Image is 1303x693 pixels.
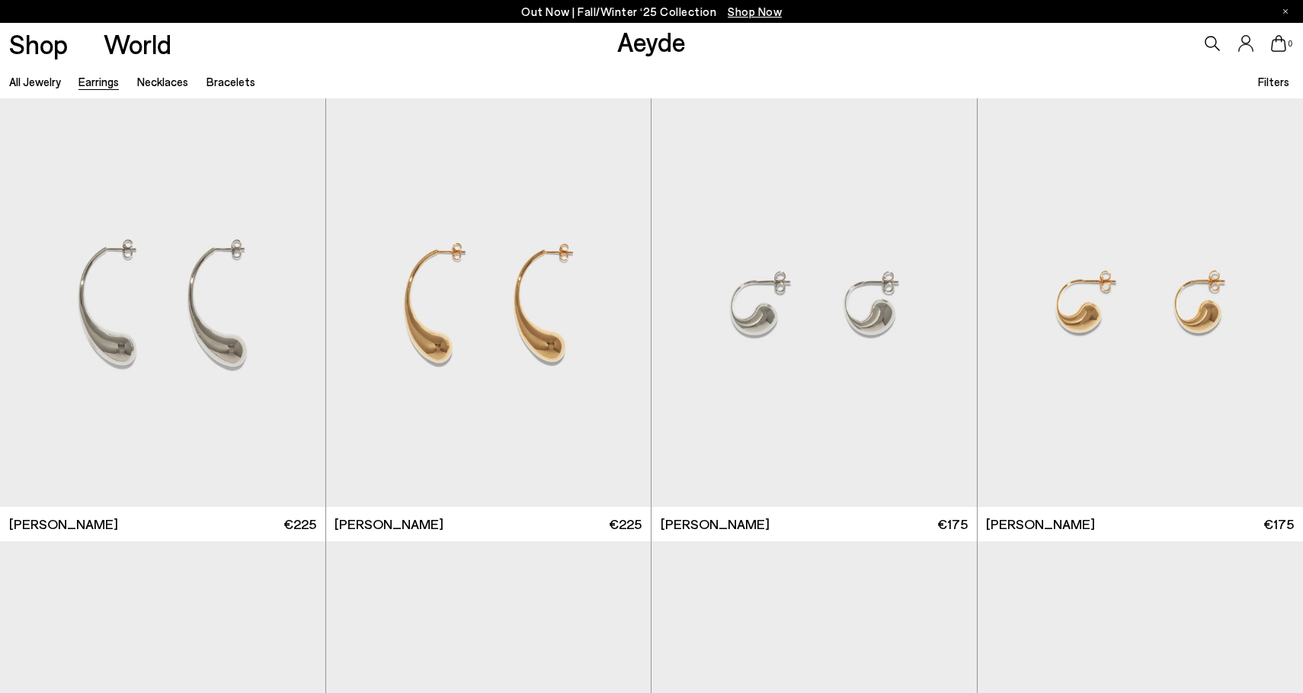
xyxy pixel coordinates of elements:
[335,515,443,534] span: [PERSON_NAME]
[728,5,782,18] span: Navigate to /collections/new-in
[1258,75,1289,88] span: Filters
[283,515,316,534] span: €225
[986,515,1095,534] span: [PERSON_NAME]
[9,30,68,57] a: Shop
[661,515,770,534] span: [PERSON_NAME]
[609,515,642,534] span: €225
[521,2,782,21] p: Out Now | Fall/Winter ‘25 Collection
[9,515,118,534] span: [PERSON_NAME]
[617,25,686,57] a: Aeyde
[651,507,977,541] a: [PERSON_NAME] €175
[206,75,255,88] a: Bracelets
[326,507,651,541] a: [PERSON_NAME] €225
[137,75,188,88] a: Necklaces
[1263,515,1294,534] span: €175
[1271,35,1286,52] a: 0
[651,98,977,507] img: Gus Palladium-Plated Earrings
[78,75,119,88] a: Earrings
[104,30,171,57] a: World
[9,75,61,88] a: All Jewelry
[326,98,651,507] img: Ravi 18kt Gold-Plated Earrings
[1286,40,1294,48] span: 0
[937,515,968,534] span: €175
